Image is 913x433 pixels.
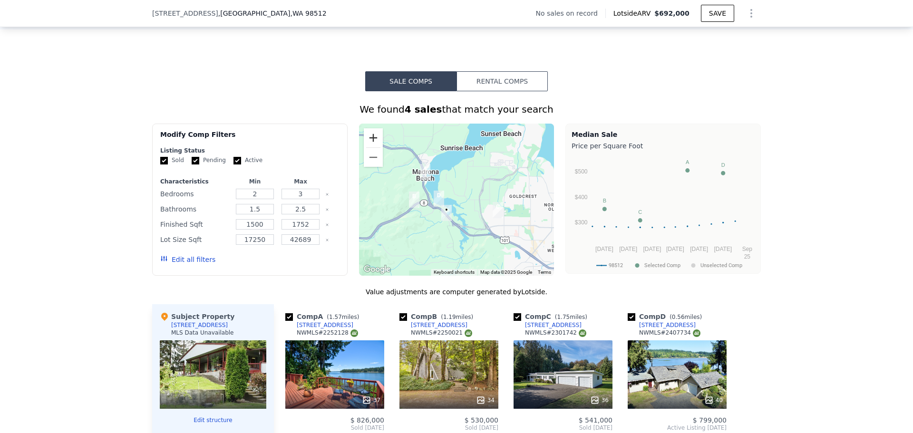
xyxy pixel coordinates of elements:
[290,10,326,17] span: , WA 98512
[160,416,266,424] button: Edit structure
[628,321,696,329] a: [STREET_ADDRESS]
[575,219,588,226] text: $300
[654,10,690,17] span: $692,000
[233,156,262,164] label: Active
[742,4,761,23] button: Show Options
[325,223,329,227] button: Clear
[160,147,340,154] div: Listing Status
[364,128,383,147] button: Zoom in
[579,329,586,337] img: NWMLS Logo
[437,314,477,320] span: ( miles)
[693,416,727,424] span: $ 799,000
[572,130,755,139] div: Median Sale
[361,263,393,276] img: Google
[405,104,442,115] strong: 4 sales
[514,424,612,432] span: Sold [DATE]
[160,202,230,216] div: Bathrooms
[465,416,498,424] span: $ 530,000
[280,178,321,185] div: Max
[525,329,586,337] div: NWMLS # 2301742
[572,153,755,271] svg: A chart.
[350,416,384,424] span: $ 826,000
[325,208,329,212] button: Clear
[399,424,498,432] span: Sold [DATE]
[325,192,329,196] button: Clear
[234,178,276,185] div: Min
[160,178,230,185] div: Characteristics
[628,312,706,321] div: Comp D
[297,329,358,337] div: NWMLS # 2252128
[714,246,732,252] text: [DATE]
[638,209,642,215] text: C
[152,9,218,18] span: [STREET_ADDRESS]
[613,9,654,18] span: Lotside ARV
[399,312,477,321] div: Comp B
[160,233,230,246] div: Lot Size Sqft
[525,321,582,329] div: [STREET_ADDRESS]
[666,314,706,320] span: ( miles)
[628,424,727,432] span: Active Listing [DATE]
[644,262,680,269] text: Selected Comp
[325,238,329,242] button: Clear
[233,157,241,164] input: Active
[744,253,751,260] text: 25
[152,103,761,116] div: We found that match your search
[575,168,588,175] text: $500
[285,312,363,321] div: Comp A
[538,269,551,275] a: Terms (opens in new tab)
[590,395,609,405] div: 36
[285,424,384,432] span: Sold [DATE]
[192,156,226,164] label: Pending
[603,198,606,203] text: B
[192,157,199,164] input: Pending
[639,329,700,337] div: NWMLS # 2407734
[437,201,456,225] div: 5625 Old Highway 410 SW
[399,321,467,329] a: [STREET_ADDRESS]
[160,312,234,321] div: Subject Property
[609,262,623,269] text: 98512
[411,329,472,337] div: NWMLS # 2250021
[160,255,215,264] button: Edit all filters
[742,246,753,252] text: Sep
[443,314,456,320] span: 1.19
[456,71,548,91] button: Rental Comps
[365,71,456,91] button: Sale Comps
[686,159,690,165] text: A
[672,314,685,320] span: 0.56
[434,269,475,276] button: Keyboard shortcuts
[579,416,612,424] span: $ 541,000
[666,246,684,252] text: [DATE]
[160,130,340,147] div: Modify Comp Filters
[364,148,383,167] button: Zoom out
[160,218,230,231] div: Finished Sqft
[595,246,613,252] text: [DATE]
[171,321,228,329] div: [STREET_ADDRESS]
[704,395,723,405] div: 40
[514,321,582,329] a: [STREET_ADDRESS]
[362,395,380,405] div: 37
[701,5,734,22] button: SAVE
[700,262,742,269] text: Unselected Comp
[536,9,605,18] div: No sales on record
[416,160,434,184] div: 2710 Madrona Beach Rd NW
[572,139,755,153] div: Price per Square Foot
[297,321,353,329] div: [STREET_ADDRESS]
[160,187,230,201] div: Bedrooms
[285,321,353,329] a: [STREET_ADDRESS]
[323,314,363,320] span: ( miles)
[465,329,472,337] img: NWMLS Logo
[430,187,448,211] div: 1304 Madrona Beach Rd NW
[152,287,761,297] div: Value adjustments are computer generated by Lotside .
[480,269,532,275] span: Map data ©2025 Google
[690,246,708,252] text: [DATE]
[643,246,661,252] text: [DATE]
[721,162,725,168] text: D
[171,329,234,337] div: MLS Data Unavailable
[551,314,591,320] span: ( miles)
[361,263,393,276] a: Open this area in Google Maps (opens a new window)
[619,246,637,252] text: [DATE]
[329,314,342,320] span: 1.57
[557,314,570,320] span: 1.75
[160,156,184,164] label: Sold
